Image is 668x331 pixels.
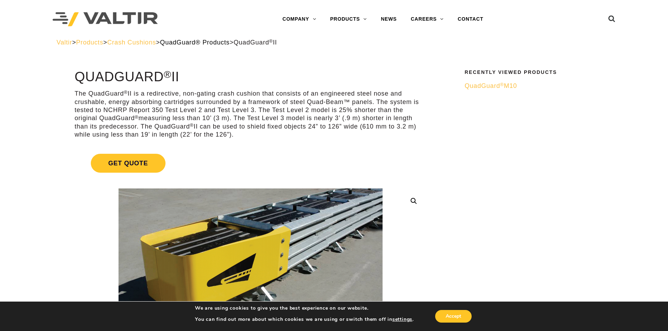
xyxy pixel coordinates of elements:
sup: ® [269,39,273,44]
sup: ® [500,82,504,87]
h1: QuadGuard II [75,70,426,84]
a: CAREERS [404,12,451,26]
sup: ® [190,123,194,128]
img: Valtir [53,12,158,27]
a: PRODUCTS [323,12,374,26]
a: Get Quote [75,145,426,181]
a: NEWS [374,12,404,26]
span: QuadGuard M10 [465,82,517,89]
button: settings [392,316,412,323]
a: Valtir [56,39,72,46]
a: Products [76,39,103,46]
p: We are using cookies to give you the best experience on our website. [195,305,414,311]
sup: ® [135,115,139,120]
span: QuadGuard II [234,39,277,46]
a: QuadGuard® Products [160,39,230,46]
h2: Recently Viewed Products [465,70,607,75]
span: Get Quote [91,154,166,173]
button: Accept [435,310,472,323]
p: The QuadGuard II is a redirective, non-gating crash cushion that consists of an engineered steel ... [75,90,426,139]
div: > > > > [56,39,612,47]
a: CONTACT [451,12,490,26]
p: You can find out more about which cookies we are using or switch them off in . [195,316,414,323]
a: Crash Cushions [107,39,156,46]
a: COMPANY [275,12,323,26]
a: QuadGuard®M10 [465,82,607,90]
sup: ® [124,90,128,95]
sup: ® [164,69,171,80]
